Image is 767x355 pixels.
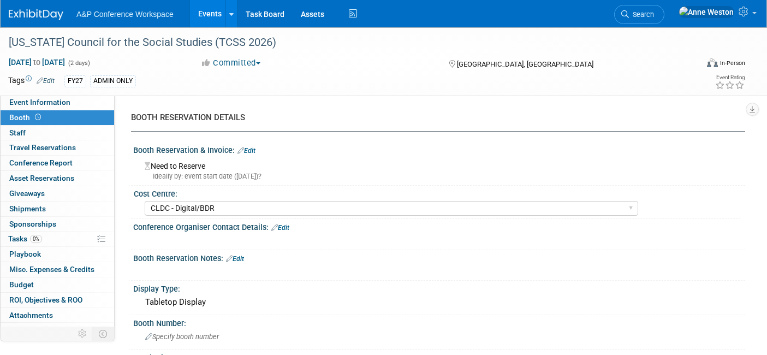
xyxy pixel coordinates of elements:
div: Display Type: [133,281,745,294]
td: Tags [8,75,55,87]
span: A&P Conference Workspace [76,10,174,19]
a: Booth [1,110,114,125]
span: Booth [9,113,43,122]
img: Format-Inperson.png [707,58,718,67]
div: Need to Reserve [141,158,737,181]
a: Budget [1,277,114,292]
a: Tasks0% [1,232,114,246]
span: Specify booth number [145,333,219,341]
span: Tasks [8,234,42,243]
a: Giveaways [1,186,114,201]
span: Attachments [9,311,53,319]
span: Booth not reserved yet [33,113,43,121]
a: Travel Reservations [1,140,114,155]
span: 0% [30,235,42,243]
a: Conference Report [1,156,114,170]
a: Asset Reservations [1,171,114,186]
span: Sponsorships [9,220,56,228]
span: Shipments [9,204,46,213]
span: [GEOGRAPHIC_DATA], [GEOGRAPHIC_DATA] [457,60,593,68]
td: Toggle Event Tabs [92,327,115,341]
button: Committed [197,57,265,69]
span: (2 days) [67,60,90,67]
div: Ideally by: event start date ([DATE])? [145,171,737,181]
div: Booth Reservation & Invoice: [133,142,745,156]
div: Event Format [636,57,745,73]
a: Misc. Expenses & Credits [1,262,114,277]
a: Edit [271,224,289,232]
span: Giveaways [9,189,45,198]
div: Conference Organiser Contact Details: [133,219,745,233]
div: BOOTH RESERVATION DETAILS [131,112,737,123]
span: Event Information [9,98,70,106]
span: Conference Report [9,158,73,167]
img: ExhibitDay [9,9,63,20]
span: Search [629,10,654,19]
span: [DATE] [DATE] [8,57,66,67]
a: Sponsorships [1,217,114,232]
div: Event Rating [715,75,745,80]
div: In-Person [720,59,745,67]
a: ROI, Objectives & ROO [1,293,114,307]
a: Attachments [1,308,114,323]
a: Event Information [1,95,114,110]
a: Edit [226,255,244,263]
img: Anne Weston [679,6,734,18]
div: FY27 [64,75,86,87]
div: Tabletop Display [141,294,737,311]
span: ROI, Objectives & ROO [9,295,82,304]
div: Cost Centre: [134,186,740,199]
span: Budget [9,280,34,289]
span: more [7,326,25,334]
a: Staff [1,126,114,140]
a: Playbook [1,247,114,262]
td: Personalize Event Tab Strip [73,327,92,341]
span: Travel Reservations [9,143,76,152]
span: Playbook [9,250,41,258]
a: Search [614,5,664,24]
span: Staff [9,128,26,137]
span: Asset Reservations [9,174,74,182]
div: Booth Reservation Notes: [133,250,745,264]
a: Shipments [1,202,114,216]
span: to [32,58,42,67]
div: [US_STATE] Council for the Social Studies (TCSS 2026) [5,33,682,52]
a: Edit [37,77,55,85]
a: more [1,323,114,338]
span: Misc. Expenses & Credits [9,265,94,274]
a: Edit [237,147,255,155]
div: Booth Number: [133,315,745,329]
div: ADMIN ONLY [90,75,136,87]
